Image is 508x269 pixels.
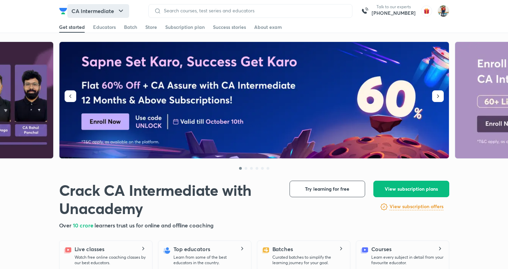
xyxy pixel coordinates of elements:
[272,255,345,266] p: Curated batches to simplify the learning journey for your goal.
[124,22,137,33] a: Batch
[161,8,347,13] input: Search courses, test series and educators
[93,24,116,31] div: Educators
[59,222,73,229] span: Over
[438,5,449,17] img: Aman Kumar Giri
[165,22,205,33] a: Subscription plan
[254,24,282,31] div: About exam
[305,186,349,192] span: Try learning for free
[165,24,205,31] div: Subscription plan
[59,24,85,31] div: Get started
[93,22,116,33] a: Educators
[373,181,449,197] button: View subscription plans
[385,186,438,192] span: View subscription plans
[59,7,67,15] img: Company Logo
[145,22,157,33] a: Store
[59,181,279,217] h1: Crack CA Intermediate with Unacademy
[59,22,85,33] a: Get started
[290,181,365,197] button: Try learning for free
[75,255,147,266] p: Watch free online coaching classes by our best educators.
[173,255,246,266] p: Learn from some of the best educators in the country.
[67,4,129,18] button: CA Intermediate
[145,24,157,31] div: Store
[272,245,293,253] h5: Batches
[75,245,104,253] h5: Live classes
[73,222,94,229] span: 10 crore
[390,203,443,211] a: View subscription offers
[254,22,282,33] a: About exam
[372,10,416,16] a: [PHONE_NUMBER]
[213,22,246,33] a: Success stories
[173,245,210,253] h5: Top educators
[213,24,246,31] div: Success stories
[371,255,443,266] p: Learn every subject in detail from your favourite educator.
[390,203,443,210] h6: View subscription offers
[372,4,416,10] p: Talk to our experts
[94,222,213,229] span: learners trust us for online and offline coaching
[124,24,137,31] div: Batch
[371,245,392,253] h5: Courses
[358,4,372,18] img: call-us
[421,5,432,16] img: avatar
